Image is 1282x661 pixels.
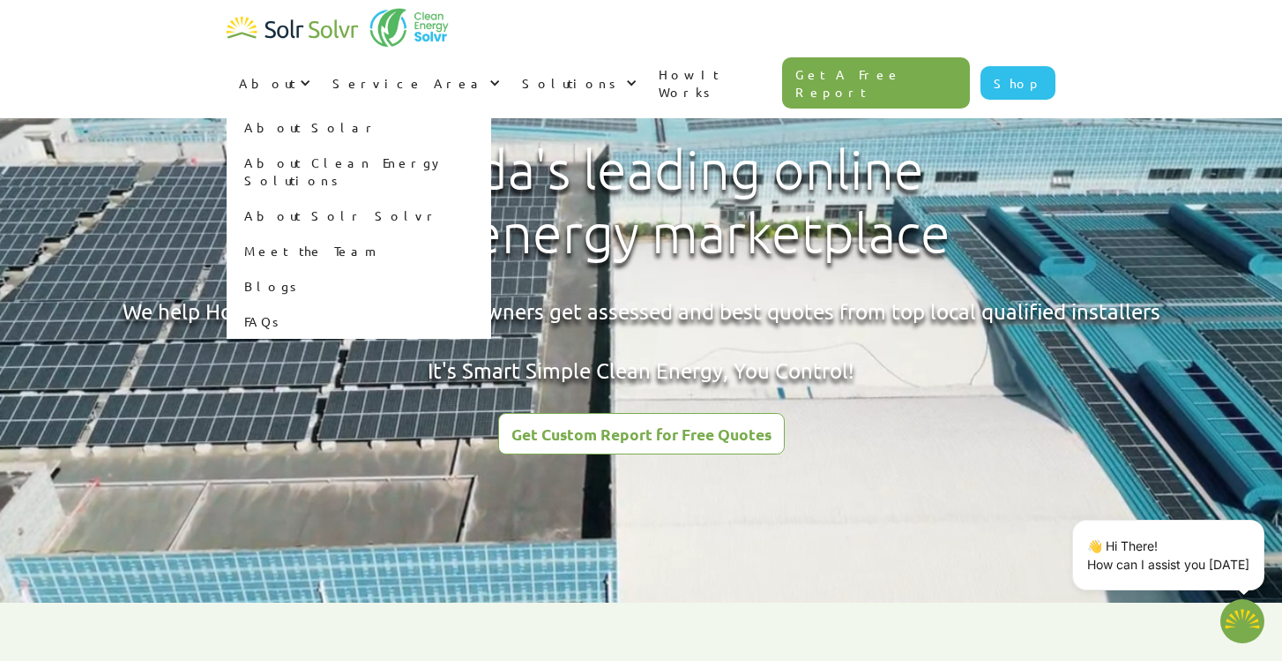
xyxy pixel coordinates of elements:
[522,74,622,92] div: Solutions
[227,268,491,304] a: Blogs
[227,233,491,268] a: Meet the Team
[227,56,320,109] div: About
[332,74,485,92] div: Service Area
[1220,599,1264,643] button: Open chatbot widget
[227,109,491,339] nav: About
[227,304,491,339] a: FAQs
[227,109,491,145] a: About Solar
[511,426,771,442] div: Get Custom Report for Free Quotes
[1220,599,1264,643] img: 1702586718.png
[317,139,965,266] h1: Canada's leading online clean energy marketplace
[239,74,295,92] div: About
[510,56,646,109] div: Solutions
[980,66,1055,100] a: Shop
[498,413,785,454] a: Get Custom Report for Free Quotes
[227,198,491,233] a: About Solr Solvr
[123,297,1160,386] div: We help Homeowners and Business Owners get assessed and best quotes from top local qualified inst...
[320,56,510,109] div: Service Area
[227,145,491,198] a: About Clean Energy Solutions
[646,48,782,118] a: How It Works
[1087,537,1249,574] p: 👋 Hi There! How can I assist you [DATE]
[782,57,971,109] a: Get A Free Report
